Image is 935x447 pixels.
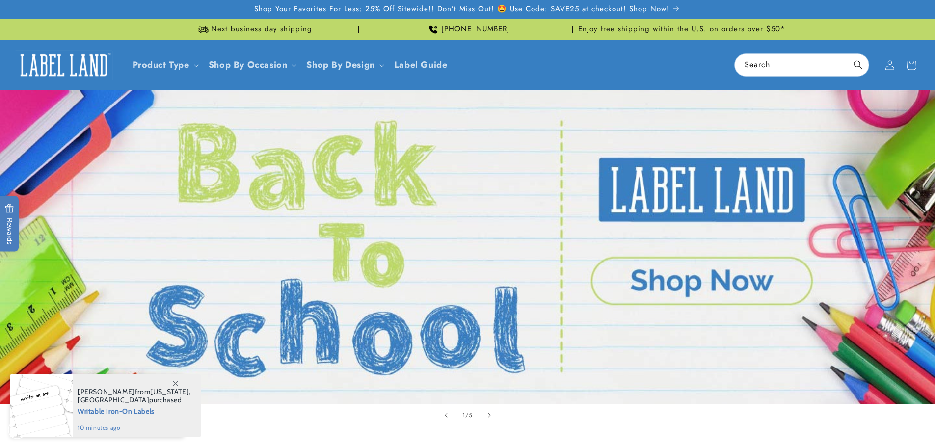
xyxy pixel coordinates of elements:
[149,19,359,40] div: Announcement
[209,59,288,71] span: Shop By Occasion
[127,53,203,77] summary: Product Type
[254,4,669,14] span: Shop Your Favorites For Less: 25% Off Sitewide!! Don’t Miss Out! 🤩 Use Code: SAVE25 at checkout! ...
[469,410,473,420] span: 5
[837,405,925,437] iframe: Gorgias live chat messenger
[78,387,135,396] span: [PERSON_NAME]
[479,404,500,426] button: Next slide
[300,53,388,77] summary: Shop By Design
[441,25,510,34] span: [PHONE_NUMBER]
[363,19,573,40] div: Announcement
[306,58,374,71] a: Shop By Design
[203,53,301,77] summary: Shop By Occasion
[150,387,189,396] span: [US_STATE]
[15,50,113,80] img: Label Land
[11,46,117,84] a: Label Land
[133,58,189,71] a: Product Type
[465,410,469,420] span: /
[847,54,869,76] button: Search
[462,410,465,420] span: 1
[5,204,14,244] span: Rewards
[394,59,448,71] span: Label Guide
[78,395,149,404] span: [GEOGRAPHIC_DATA]
[577,19,787,40] div: Announcement
[78,388,191,404] span: from , purchased
[211,25,312,34] span: Next business day shipping
[578,25,785,34] span: Enjoy free shipping within the U.S. on orders over $50*
[435,404,457,426] button: Previous slide
[388,53,454,77] a: Label Guide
